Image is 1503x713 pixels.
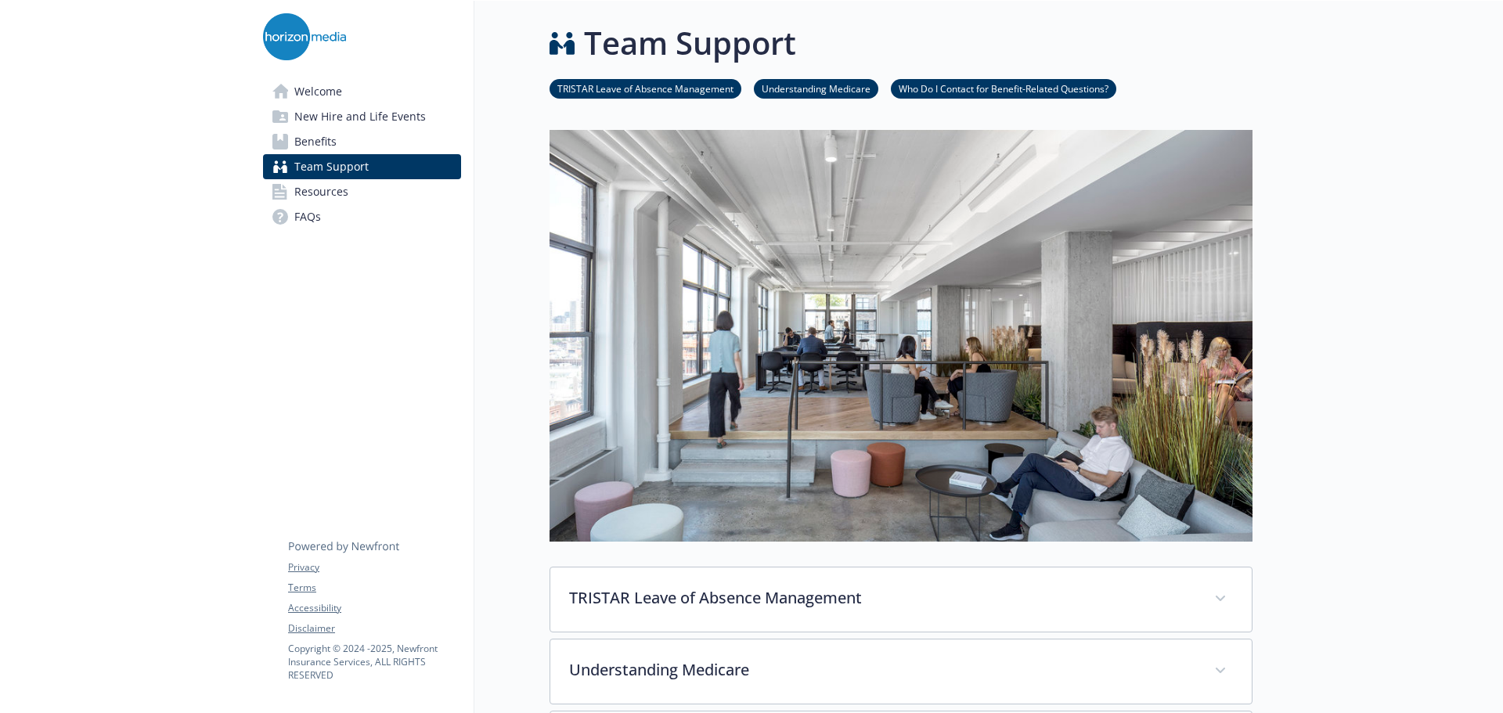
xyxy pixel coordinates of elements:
[294,154,369,179] span: Team Support
[288,621,460,636] a: Disclaimer
[294,204,321,229] span: FAQs
[891,81,1116,95] a: Who Do I Contact for Benefit-Related Questions?
[263,79,461,104] a: Welcome
[288,560,460,574] a: Privacy
[294,129,337,154] span: Benefits
[288,581,460,595] a: Terms
[550,130,1252,542] img: team support page banner
[550,639,1252,704] div: Understanding Medicare
[569,586,1195,610] p: TRISTAR Leave of Absence Management
[754,81,878,95] a: Understanding Medicare
[263,104,461,129] a: New Hire and Life Events
[294,79,342,104] span: Welcome
[263,129,461,154] a: Benefits
[294,104,426,129] span: New Hire and Life Events
[288,601,460,615] a: Accessibility
[263,204,461,229] a: FAQs
[584,20,796,67] h1: Team Support
[294,179,348,204] span: Resources
[569,658,1195,682] p: Understanding Medicare
[288,642,460,682] p: Copyright © 2024 - 2025 , Newfront Insurance Services, ALL RIGHTS RESERVED
[550,81,741,95] a: TRISTAR Leave of Absence Management
[263,179,461,204] a: Resources
[550,567,1252,632] div: TRISTAR Leave of Absence Management
[263,154,461,179] a: Team Support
